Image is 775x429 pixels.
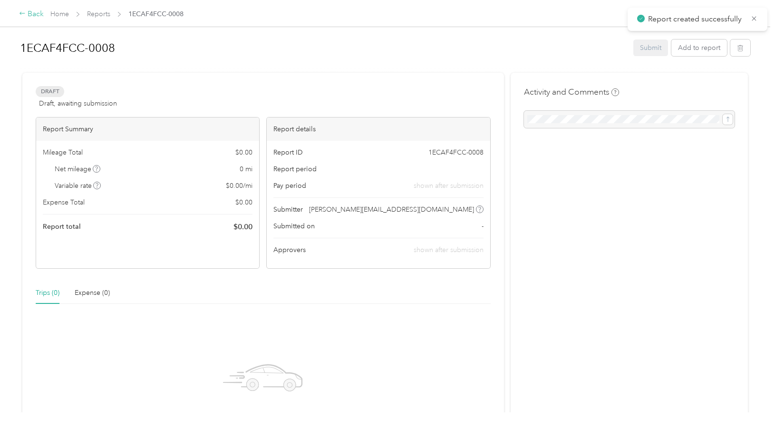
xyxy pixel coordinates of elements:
span: Pay period [273,181,306,191]
span: $ 0.00 [235,197,252,207]
iframe: Everlance-gr Chat Button Frame [722,376,775,429]
span: 0 mi [240,164,252,174]
h4: Activity and Comments [524,86,619,98]
span: [PERSON_NAME][EMAIL_ADDRESS][DOMAIN_NAME] [309,205,474,214]
span: Expense Total [43,197,85,207]
span: shown after submission [414,181,484,191]
span: $ 0.00 / mi [226,181,252,191]
span: Report period [273,164,317,174]
span: 1ECAF4FCC-0008 [428,147,484,157]
span: shown after submission [414,246,484,254]
span: Report total [43,222,81,232]
div: Back [19,9,44,20]
span: Submitter [273,205,303,214]
h1: 1ECAF4FCC-0008 [20,37,627,59]
a: Reports [87,10,110,18]
div: Report details [267,117,490,141]
div: Report Summary [36,117,259,141]
div: Expense (0) [75,288,110,298]
span: Variable rate [55,181,101,191]
p: Report created successfully [648,13,744,25]
span: Net mileage [55,164,101,174]
button: Add to report [671,39,727,56]
span: Draft, awaiting submission [39,98,117,108]
span: Draft [36,86,64,97]
span: $ 0.00 [233,221,252,233]
span: Mileage Total [43,147,83,157]
span: Report ID [273,147,303,157]
span: $ 0.00 [235,147,252,157]
div: Trips (0) [36,288,59,298]
span: Submitted on [273,221,315,231]
span: 1ECAF4FCC-0008 [128,9,184,19]
span: - [482,221,484,231]
a: Home [50,10,69,18]
span: Approvers [273,245,306,255]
